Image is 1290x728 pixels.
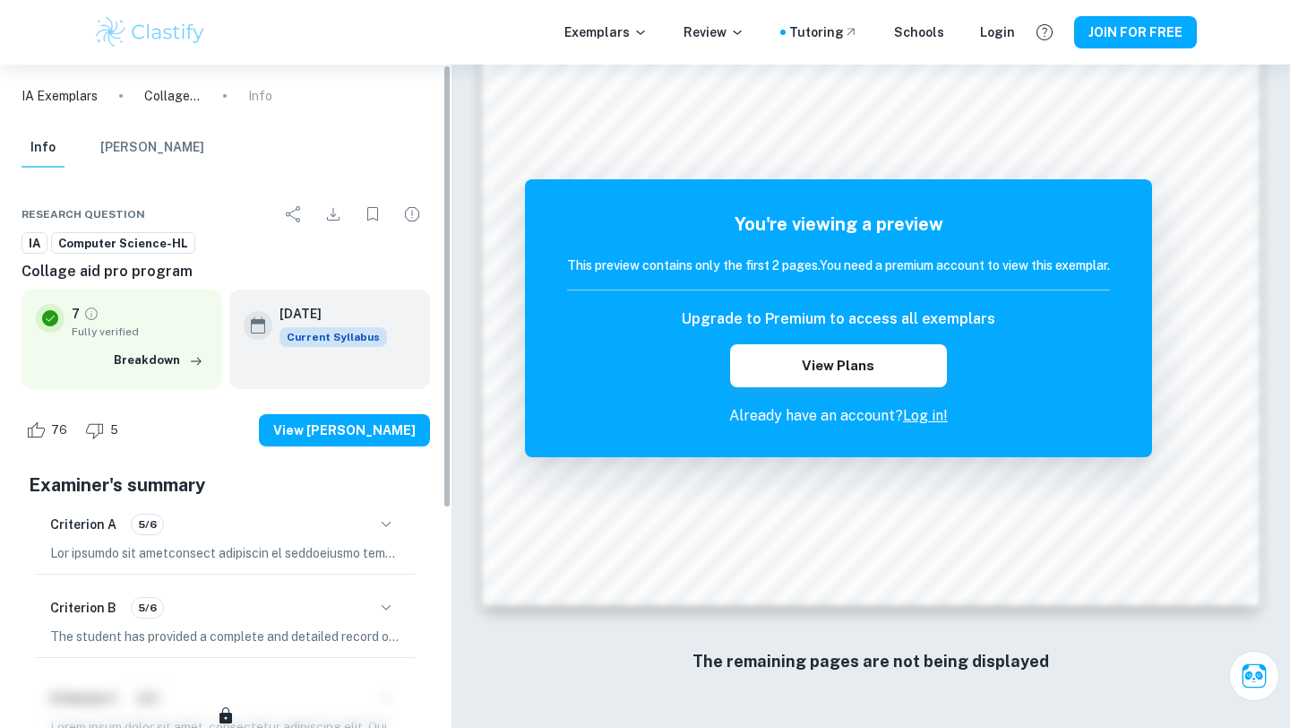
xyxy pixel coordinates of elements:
a: IA [21,232,47,255]
img: Clastify logo [93,14,207,50]
button: Help and Feedback [1029,17,1060,48]
p: 7 [72,304,80,324]
span: Fully verified [72,324,208,340]
div: Like [21,416,77,445]
button: Info [21,128,64,168]
span: Computer Science-HL [52,235,194,253]
a: Grade fully verified [83,306,99,322]
button: View [PERSON_NAME] [259,414,430,446]
div: Report issue [394,196,430,232]
p: Collage aid pro program [144,86,202,106]
p: The student has provided a complete and detailed record of tasks, showcasing their ability to pla... [50,627,401,646]
h6: Criterion B [50,598,116,618]
h5: You're viewing a preview [567,211,1110,238]
h6: Collage aid pro program [21,261,430,282]
a: Tutoring [789,22,858,42]
button: Breakdown [109,347,208,374]
span: 5/6 [132,516,163,533]
p: Info [248,86,272,106]
div: Bookmark [355,196,391,232]
div: Download [315,196,351,232]
h6: [DATE] [279,304,373,324]
h6: This preview contains only the first 2 pages. You need a premium account to view this exemplar. [567,256,1110,275]
button: [PERSON_NAME] [100,128,204,168]
a: Schools [894,22,944,42]
h6: Upgrade to Premium to access all exemplars [682,308,995,330]
p: Lor ipsumdo sit ametconsect adipiscin el seddoeiusmo temporin utl etdoloremagna, aliqua enim admi... [50,543,401,563]
div: Share [276,196,312,232]
p: Exemplars [564,22,648,42]
span: 5 [100,421,128,439]
div: This exemplar is based on the current syllabus. Feel free to refer to it for inspiration/ideas wh... [279,327,387,347]
a: IA Exemplars [21,86,98,106]
button: JOIN FOR FREE [1074,16,1197,48]
span: 76 [41,421,77,439]
a: Log in! [903,407,948,424]
span: 5/6 [132,600,163,616]
span: IA [22,235,47,253]
div: Dislike [81,416,128,445]
h6: Criterion A [50,515,116,534]
a: Login [980,22,1015,42]
p: Review [684,22,744,42]
p: Already have an account? [567,405,1110,427]
h6: The remaining pages are not being displayed [520,649,1222,674]
span: Research question [21,206,145,222]
span: Current Syllabus [279,327,387,347]
button: Ask Clai [1229,651,1279,701]
button: View Plans [730,344,947,387]
h5: Examiner's summary [29,472,423,498]
a: Computer Science-HL [51,232,195,255]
